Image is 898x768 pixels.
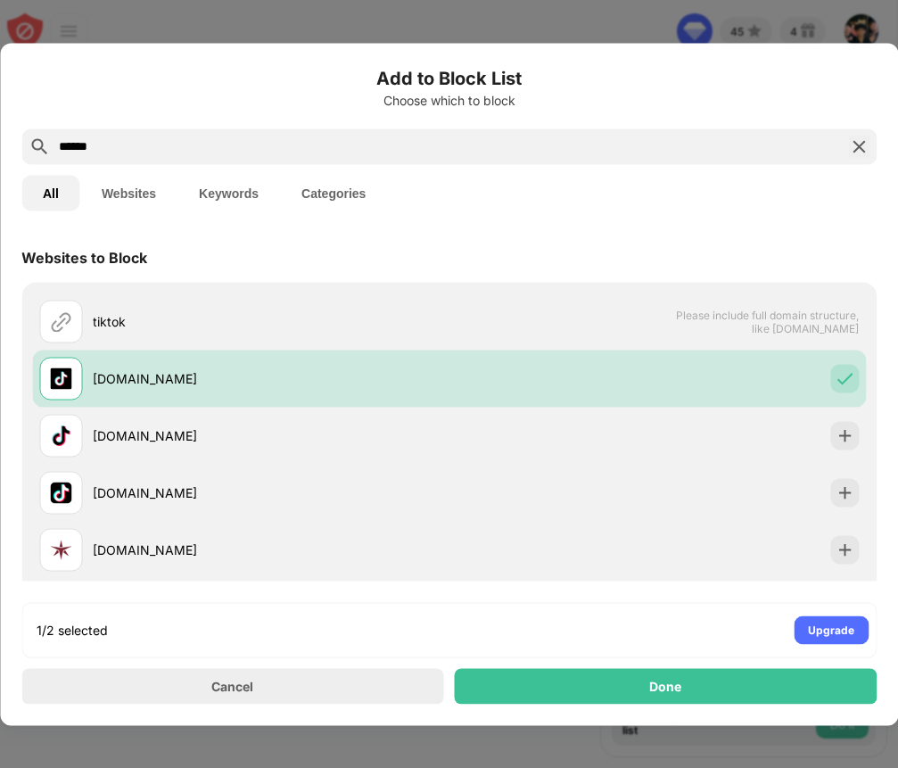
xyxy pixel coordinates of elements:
div: [DOMAIN_NAME] [93,541,449,559]
div: [DOMAIN_NAME] [93,369,449,388]
div: 1/2 selected [37,621,108,639]
img: favicons [50,425,71,446]
button: All [21,175,80,211]
img: url.svg [50,310,71,332]
div: tiktok [93,312,449,331]
div: [DOMAIN_NAME] [93,426,449,445]
span: Please include full domain structure, like [DOMAIN_NAME] [675,308,859,334]
button: Categories [280,175,387,211]
div: Done [649,679,681,693]
button: Keywords [177,175,280,211]
div: Websites to Block [21,248,147,266]
h6: Add to Block List [21,64,877,91]
img: search-close [848,136,869,157]
button: Websites [80,175,177,211]
img: favicons [50,482,71,503]
div: Choose which to block [21,93,877,107]
div: [DOMAIN_NAME] [93,483,449,502]
div: Cancel [211,679,253,694]
img: favicons [50,367,71,389]
img: favicons [50,539,71,560]
img: search.svg [29,136,50,157]
div: Upgrade [808,621,854,639]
